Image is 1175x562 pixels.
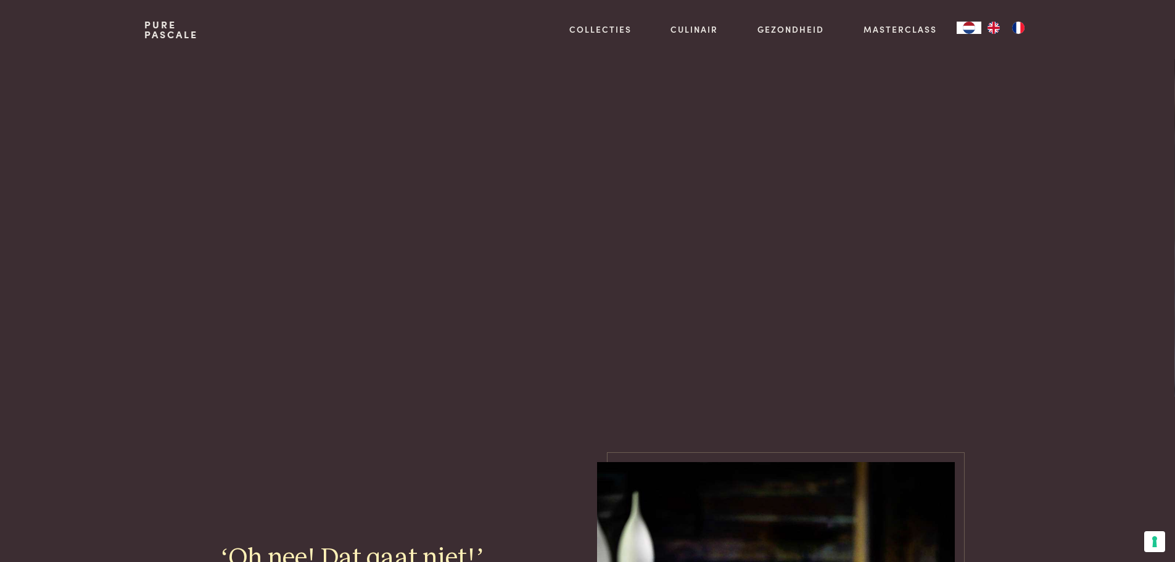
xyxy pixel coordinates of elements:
[569,23,632,36] a: Collecties
[981,22,1031,34] ul: Language list
[1144,531,1165,552] button: Uw voorkeuren voor toestemming voor trackingtechnologieën
[957,22,981,34] div: Language
[957,22,981,34] a: NL
[670,23,718,36] a: Culinair
[757,23,824,36] a: Gezondheid
[144,20,198,39] a: PurePascale
[864,23,937,36] a: Masterclass
[1006,22,1031,34] a: FR
[981,22,1006,34] a: EN
[957,22,1031,34] aside: Language selected: Nederlands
